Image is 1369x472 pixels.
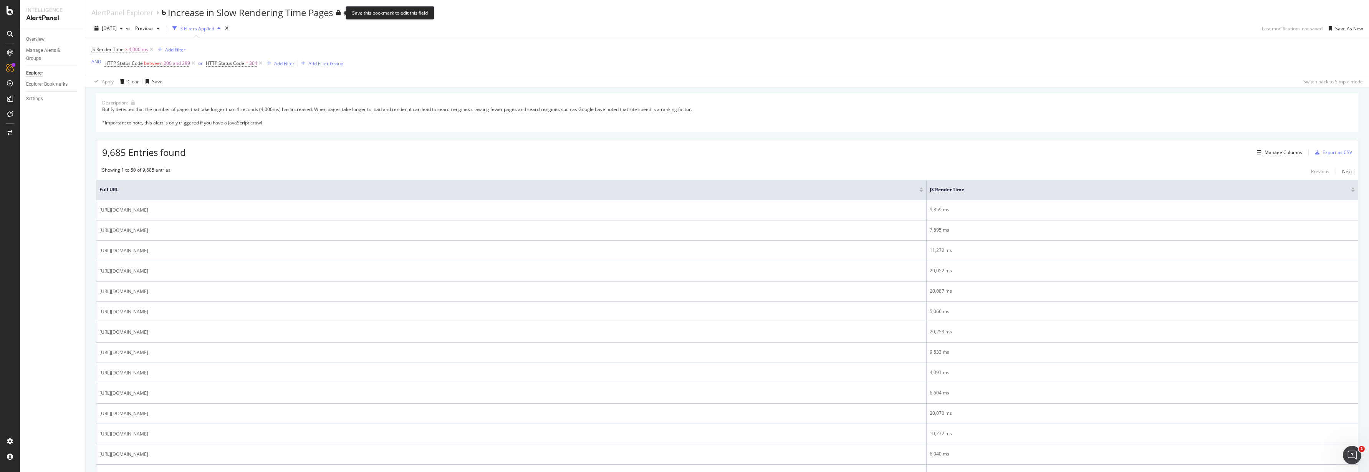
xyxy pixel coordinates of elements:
[125,46,127,53] span: >
[102,167,171,176] div: Showing 1 to 50 of 9,685 entries
[346,6,434,20] div: Save this bookmark to edit this field
[930,369,1355,376] div: 4,091 ms
[104,60,143,66] span: HTTP Status Code
[930,450,1355,457] div: 6,040 ms
[308,60,343,67] div: Add Filter Group
[26,46,79,63] a: Manage Alerts & Groups
[155,45,185,54] button: Add Filter
[274,60,295,67] div: Add Filter
[249,58,257,69] span: 304
[26,80,68,88] div: Explorer Bookmarks
[930,410,1355,417] div: 20,070 ms
[930,430,1355,437] div: 10,272 ms
[132,25,154,31] span: Previous
[26,95,43,103] div: Settings
[142,75,162,88] button: Save
[930,288,1355,295] div: 20,087 ms
[99,267,148,275] span: [URL][DOMAIN_NAME]
[168,6,333,19] div: Increase in Slow Rendering Time Pages
[1311,167,1329,176] button: Previous
[91,46,124,53] span: JS Render Time
[1254,148,1302,157] button: Manage Columns
[930,267,1355,274] div: 20,052 ms
[1326,22,1363,35] button: Save As New
[1303,78,1363,85] div: Switch back to Simple mode
[26,35,79,43] a: Overview
[223,25,230,32] div: times
[152,78,162,85] div: Save
[102,78,114,85] div: Apply
[264,59,295,68] button: Add Filter
[99,288,148,295] span: [URL][DOMAIN_NAME]
[117,75,139,88] button: Clear
[26,46,72,63] div: Manage Alerts & Groups
[26,95,79,103] a: Settings
[169,22,223,35] button: 3 Filters Applied
[298,59,343,68] button: Add Filter Group
[180,25,214,32] div: 3 Filters Applied
[99,450,148,458] span: [URL][DOMAIN_NAME]
[26,14,79,23] div: AlertPanel
[102,99,128,106] div: Description:
[1335,25,1363,32] div: Save As New
[26,80,79,88] a: Explorer Bookmarks
[126,25,132,31] span: vs
[1262,25,1323,32] div: Last modifications not saved
[99,247,148,255] span: [URL][DOMAIN_NAME]
[930,227,1355,234] div: 7,595 ms
[26,69,79,77] a: Explorer
[1300,75,1363,88] button: Switch back to Simple mode
[99,430,148,438] span: [URL][DOMAIN_NAME]
[99,389,148,397] span: [URL][DOMAIN_NAME]
[144,60,162,66] span: between
[198,60,203,67] button: or
[99,369,148,377] span: [URL][DOMAIN_NAME]
[1342,167,1352,176] button: Next
[1312,146,1352,159] button: Export as CSV
[102,25,117,31] span: 2025 Aug. 21st
[1343,446,1361,464] iframe: Intercom live chat
[198,60,203,66] div: or
[91,75,114,88] button: Apply
[99,410,148,417] span: [URL][DOMAIN_NAME]
[91,8,153,17] a: AlertPanel Explorer
[102,106,1352,126] div: Botify detected that the number of pages that take longer than 4 seconds (4,000ms) has increased....
[930,349,1355,356] div: 9,533 ms
[127,78,139,85] div: Clear
[930,308,1355,315] div: 5,066 ms
[91,22,126,35] button: [DATE]
[99,349,148,356] span: [URL][DOMAIN_NAME]
[26,6,79,14] div: Intelligence
[206,60,244,66] span: HTTP Status Code
[165,46,185,53] div: Add Filter
[930,328,1355,335] div: 20,253 ms
[99,206,148,214] span: [URL][DOMAIN_NAME]
[1265,149,1302,156] div: Manage Columns
[99,227,148,234] span: [URL][DOMAIN_NAME]
[132,22,163,35] button: Previous
[1323,149,1352,156] div: Export as CSV
[930,389,1355,396] div: 6,604 ms
[26,69,43,77] div: Explorer
[102,146,186,159] span: 9,685 Entries found
[930,247,1355,254] div: 11,272 ms
[930,186,1339,193] span: JS Render Time
[129,44,148,55] span: 4,000 ms
[99,186,908,193] span: Full URL
[930,206,1355,213] div: 9,859 ms
[1359,446,1365,452] span: 1
[344,10,385,17] div: [DOMAIN_NAME]
[245,60,248,66] span: =
[1311,168,1329,175] div: Previous
[99,328,148,336] span: [URL][DOMAIN_NAME]
[164,58,190,69] span: 200 and 299
[91,58,101,65] button: AND
[1342,168,1352,175] div: Next
[26,35,45,43] div: Overview
[99,308,148,316] span: [URL][DOMAIN_NAME]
